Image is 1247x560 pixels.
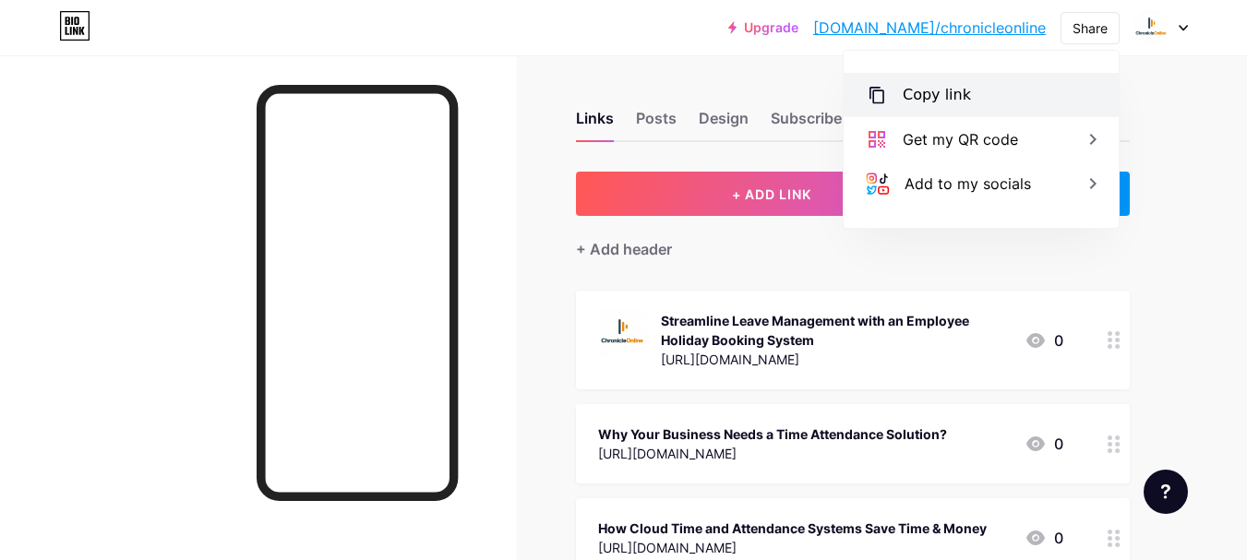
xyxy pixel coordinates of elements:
[699,107,749,140] div: Design
[1073,18,1108,38] div: Share
[636,107,677,140] div: Posts
[598,538,987,557] div: [URL][DOMAIN_NAME]
[661,350,1010,369] div: [URL][DOMAIN_NAME]
[598,518,987,538] div: How Cloud Time and Attendance Systems Save Time & Money
[576,172,968,216] button: + ADD LINK
[598,424,947,444] div: Why Your Business Needs a Time Attendance Solution?
[905,173,1031,195] div: Add to my socials
[732,186,811,202] span: + ADD LINK
[598,309,646,357] img: Streamline Leave Management with an Employee Holiday Booking System
[1025,433,1063,455] div: 0
[903,84,971,106] div: Copy link
[576,107,614,140] div: Links
[1025,329,1063,351] div: 0
[1025,527,1063,549] div: 0
[903,128,1018,150] div: Get my QR code
[576,238,672,260] div: + Add header
[1133,10,1169,45] img: chronicleonline
[661,311,1010,350] div: Streamline Leave Management with an Employee Holiday Booking System
[598,444,947,463] div: [URL][DOMAIN_NAME]
[771,107,856,140] div: Subscribers
[728,20,798,35] a: Upgrade
[813,17,1046,39] a: [DOMAIN_NAME]/chronicleonline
